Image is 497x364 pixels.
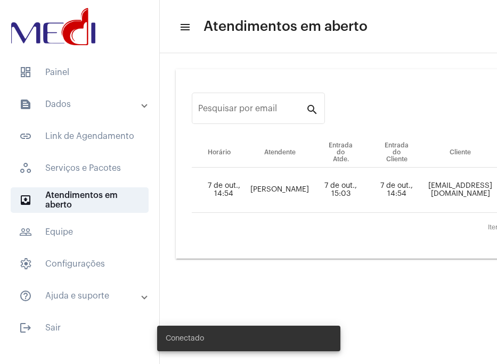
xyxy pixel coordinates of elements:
[425,138,496,168] th: Cliente
[203,18,368,35] span: Atendimentos em aberto
[19,66,32,79] span: sidenav icon
[313,168,369,213] td: 7 de out., 15:03
[9,5,98,48] img: d3a1b5fa-500b-b90f-5a1c-719c20e9830b.png
[11,123,149,149] span: Link de Agendamento
[247,168,313,213] td: [PERSON_NAME]
[19,321,32,334] mat-icon: sidenav icon
[6,92,159,117] mat-expansion-panel-header: sidenav iconDados
[11,251,149,277] span: Configurações
[19,258,32,270] span: sidenav icon
[192,138,247,168] th: Horário
[19,289,32,302] mat-icon: sidenav icon
[11,155,149,181] span: Serviços e Pacotes
[313,138,369,168] th: Entrada do Atde.
[19,130,32,143] mat-icon: sidenav icon
[247,138,313,168] th: Atendente
[19,289,142,302] mat-panel-title: Ajuda e suporte
[192,168,247,213] td: 7 de out., 14:54
[306,103,319,115] mat-icon: search
[198,106,306,115] input: Pesquisar por email
[19,98,142,111] mat-panel-title: Dados
[11,219,149,245] span: Equipe
[11,60,149,85] span: Painel
[425,168,496,213] td: [EMAIL_ADDRESS][DOMAIN_NAME]
[11,315,149,341] span: Sair
[6,283,159,309] mat-expansion-panel-header: sidenav iconAjuda e suporte
[19,194,32,206] mat-icon: sidenav icon
[19,226,32,238] mat-icon: sidenav icon
[369,168,425,213] td: 7 de out., 14:54
[19,162,32,175] span: sidenav icon
[369,138,425,168] th: Entrada do Cliente
[11,187,149,213] span: Atendimentos em aberto
[19,98,32,111] mat-icon: sidenav icon
[166,333,204,344] span: Conectado
[179,21,190,34] mat-icon: sidenav icon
